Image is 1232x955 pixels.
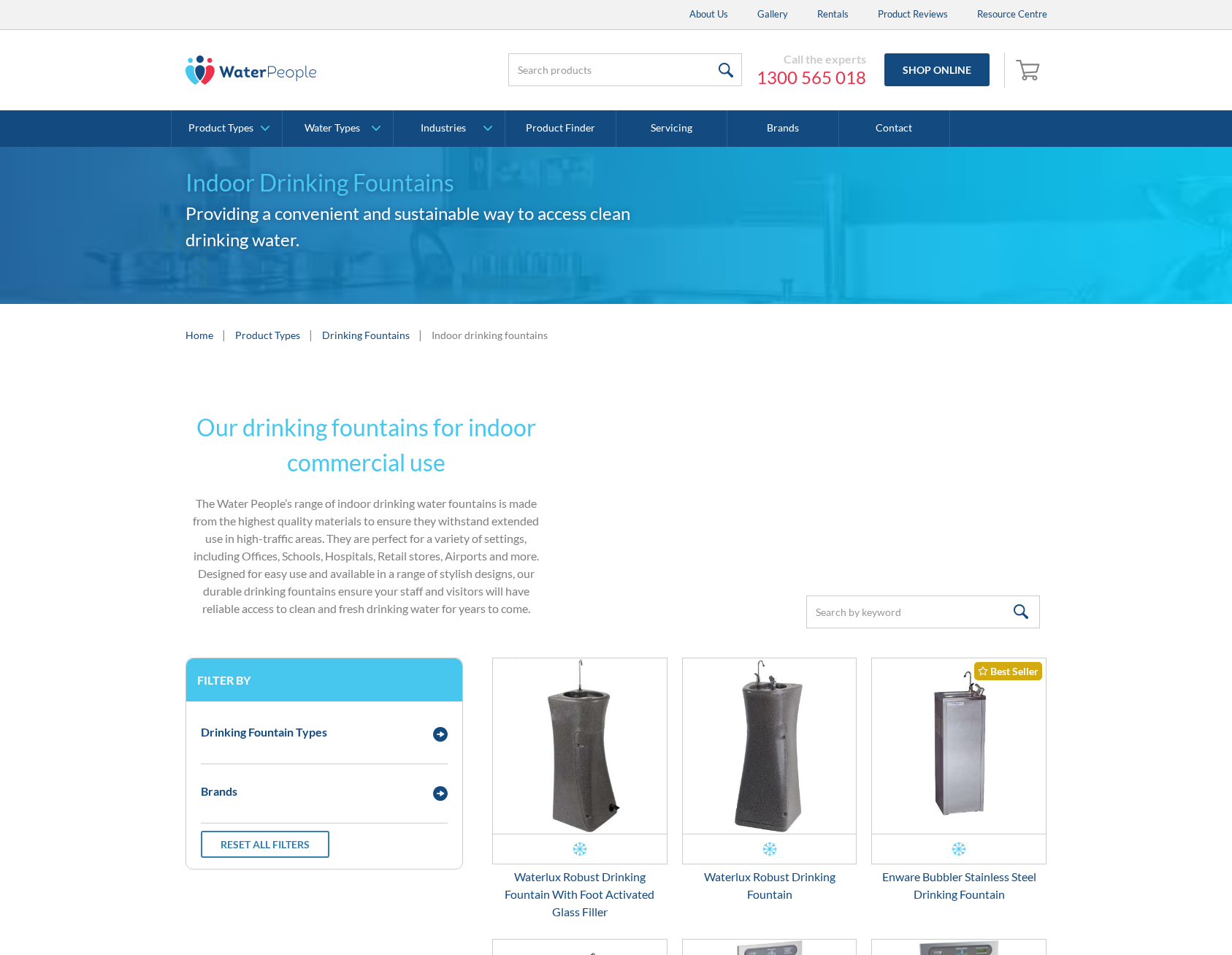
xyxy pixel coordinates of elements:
[185,495,548,617] p: The Water People’s range of indoor drinking water fountains is made from the highest quality mate...
[394,110,504,147] a: Industries
[683,658,857,834] img: Waterlux Robust Drinking Fountain
[185,410,548,480] h2: Our drinking fountains for indoor commercial use
[185,165,688,200] h1: Indoor Drinking Fountains
[201,723,327,741] div: Drinking Fountain Types
[872,658,1046,834] img: Enware Bubbler Stainless Steel Drinking Fountain
[806,596,1040,628] input: Search by keyword
[757,52,866,66] div: Call the experts
[1012,53,1047,88] a: Open empty cart
[1016,58,1044,81] img: shopping cart
[884,53,990,86] a: Shop Online
[307,326,315,343] div: |
[727,110,838,147] a: Brands
[172,110,282,147] a: Product Types
[185,56,317,85] img: The Water People
[682,658,857,903] a: Waterlux Robust Drinking FountainWaterlux Robust Drinking Fountain
[871,868,1047,903] div: Enware Bubbler Stainless Steel Drinking Fountain
[974,662,1042,680] div: Best Seller
[201,783,237,800] div: Brands
[871,658,1047,903] a: Enware Bubbler Stainless Steel Drinking FountainBest SellerEnware Bubbler Stainless Steel Drinkin...
[185,327,213,343] a: Home
[421,122,466,134] div: Industries
[283,110,393,147] a: Water Types
[432,327,548,343] div: Indoor drinking fountains
[493,658,667,834] img: Waterlux Robust Drinking Fountain With Foot Activated Glass Filler
[305,122,360,134] div: Water Types
[188,122,253,134] div: Product Types
[616,110,727,147] a: Servicing
[505,110,616,147] a: Product Finder
[185,200,688,253] h2: Providing a convenient and sustainable way to access clean drinking water.
[1086,882,1232,955] iframe: podium webchat widget bubble
[197,673,451,687] h3: Filter by
[492,868,667,921] div: Waterlux Robust Drinking Fountain With Foot Activated Glass Filler
[235,327,300,343] a: Product Types
[322,327,410,343] a: Drinking Fountains
[508,53,742,86] input: Search products
[757,66,866,88] a: 1300 565 018
[492,658,667,921] a: Waterlux Robust Drinking Fountain With Foot Activated Glass FillerWaterlux Robust Drinking Founta...
[839,110,950,147] a: Contact
[201,831,329,858] a: Reset all filters
[417,326,424,343] div: |
[221,326,228,343] div: |
[682,868,857,903] div: Waterlux Robust Drinking Fountain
